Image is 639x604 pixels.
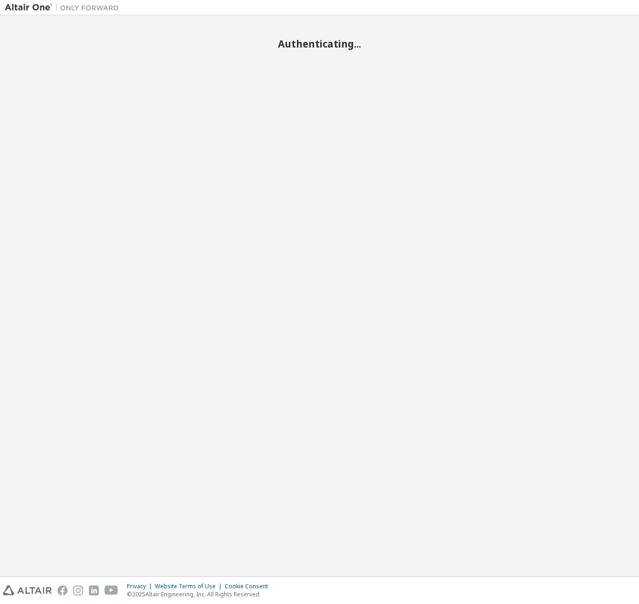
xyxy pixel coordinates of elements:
[3,585,52,595] img: altair_logo.svg
[225,583,274,590] div: Cookie Consent
[57,585,67,595] img: facebook.svg
[127,583,155,590] div: Privacy
[155,583,225,590] div: Website Terms of Use
[5,38,634,50] h2: Authenticating...
[105,585,118,595] img: youtube.svg
[89,585,99,595] img: linkedin.svg
[73,585,83,595] img: instagram.svg
[127,590,274,598] p: © 2025 Altair Engineering, Inc. All Rights Reserved.
[5,3,124,12] img: Altair One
